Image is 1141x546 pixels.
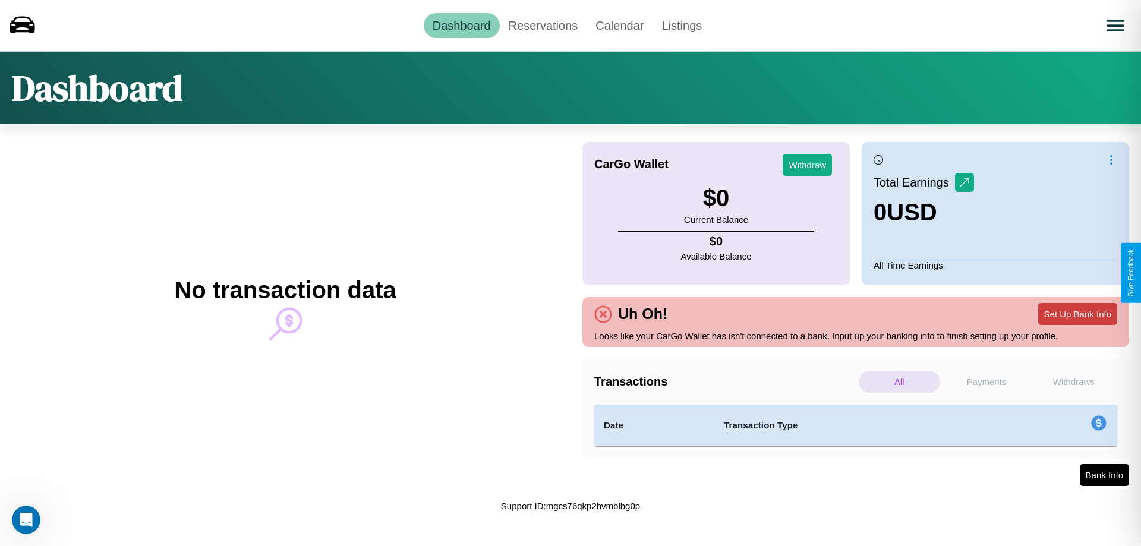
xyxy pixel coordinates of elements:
[1099,9,1132,42] button: Open menu
[1033,371,1114,393] p: Withdraws
[500,13,587,38] a: Reservations
[724,418,994,433] h4: Transaction Type
[612,305,673,323] h4: Uh Oh!
[501,498,640,514] p: Support ID: mgcs76qkp2hvmblbg0p
[1038,303,1117,325] button: Set Up Bank Info
[594,157,669,171] h4: CarGo Wallet
[1080,464,1129,486] button: Bank Info
[946,371,1027,393] p: Payments
[12,64,182,112] h1: Dashboard
[594,375,856,389] h4: Transactions
[594,405,1117,446] table: simple table
[587,13,653,38] a: Calendar
[1127,249,1135,297] div: Give Feedback
[874,199,974,226] h3: 0 USD
[874,257,1117,273] p: All Time Earnings
[681,235,752,248] h4: $ 0
[604,418,705,433] h4: Date
[874,172,955,193] p: Total Earnings
[684,212,748,228] p: Current Balance
[594,328,1117,344] p: Looks like your CarGo Wallet has isn't connected to a bank. Input up your banking info to finish ...
[12,506,40,534] iframe: Intercom live chat
[783,154,832,176] button: Withdraw
[684,185,748,212] h3: $ 0
[681,248,752,264] p: Available Balance
[174,277,396,304] h2: No transaction data
[859,371,940,393] p: All
[653,13,711,38] a: Listings
[424,13,500,38] a: Dashboard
